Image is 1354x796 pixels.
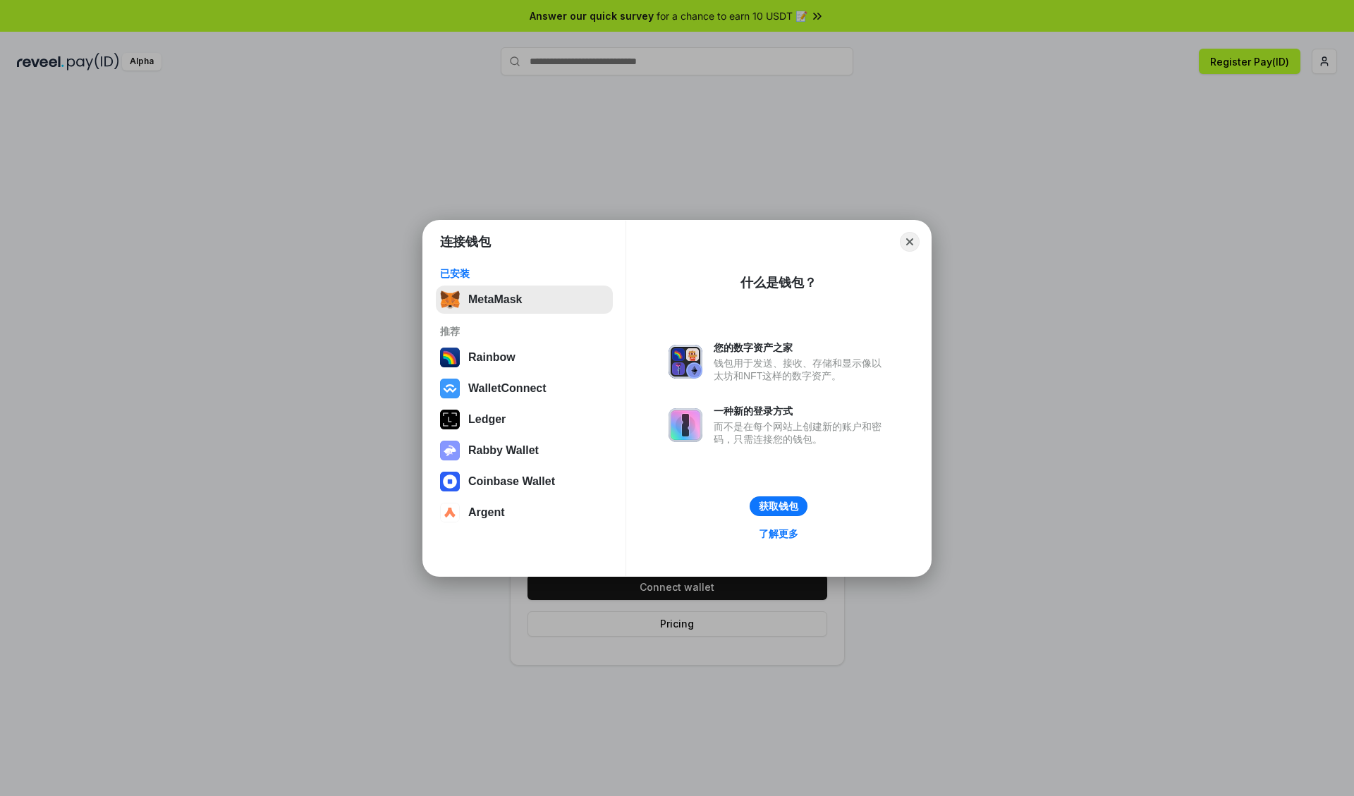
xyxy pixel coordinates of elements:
[436,343,613,372] button: Rainbow
[436,374,613,403] button: WalletConnect
[468,444,539,457] div: Rabby Wallet
[436,436,613,465] button: Rabby Wallet
[440,348,460,367] img: svg+xml,%3Csvg%20width%3D%22120%22%20height%3D%22120%22%20viewBox%3D%220%200%20120%20120%22%20fil...
[440,410,460,429] img: svg+xml,%3Csvg%20xmlns%3D%22http%3A%2F%2Fwww.w3.org%2F2000%2Fsvg%22%20width%3D%2228%22%20height%3...
[436,498,613,527] button: Argent
[436,286,613,314] button: MetaMask
[440,267,609,280] div: 已安装
[740,274,817,291] div: 什么是钱包？
[440,472,460,491] img: svg+xml,%3Csvg%20width%3D%2228%22%20height%3D%2228%22%20viewBox%3D%220%200%2028%2028%22%20fill%3D...
[468,382,547,395] div: WalletConnect
[440,441,460,460] img: svg+xml,%3Csvg%20xmlns%3D%22http%3A%2F%2Fwww.w3.org%2F2000%2Fsvg%22%20fill%3D%22none%22%20viewBox...
[750,496,807,516] button: 获取钱包
[714,420,889,446] div: 而不是在每个网站上创建新的账户和密码，只需连接您的钱包。
[440,325,609,338] div: 推荐
[440,233,491,250] h1: 连接钱包
[440,290,460,310] img: svg+xml,%3Csvg%20fill%3D%22none%22%20height%3D%2233%22%20viewBox%3D%220%200%2035%2033%22%20width%...
[714,405,889,417] div: 一种新的登录方式
[468,475,555,488] div: Coinbase Wallet
[440,379,460,398] img: svg+xml,%3Csvg%20width%3D%2228%22%20height%3D%2228%22%20viewBox%3D%220%200%2028%2028%22%20fill%3D...
[714,341,889,354] div: 您的数字资产之家
[669,345,702,379] img: svg+xml,%3Csvg%20xmlns%3D%22http%3A%2F%2Fwww.w3.org%2F2000%2Fsvg%22%20fill%3D%22none%22%20viewBox...
[468,351,516,364] div: Rainbow
[759,500,798,513] div: 获取钱包
[436,405,613,434] button: Ledger
[468,413,506,426] div: Ledger
[669,408,702,442] img: svg+xml,%3Csvg%20xmlns%3D%22http%3A%2F%2Fwww.w3.org%2F2000%2Fsvg%22%20fill%3D%22none%22%20viewBox...
[759,527,798,540] div: 了解更多
[714,357,889,382] div: 钱包用于发送、接收、存储和显示像以太坊和NFT这样的数字资产。
[440,503,460,522] img: svg+xml,%3Csvg%20width%3D%2228%22%20height%3D%2228%22%20viewBox%3D%220%200%2028%2028%22%20fill%3D...
[468,293,522,306] div: MetaMask
[436,467,613,496] button: Coinbase Wallet
[900,232,920,252] button: Close
[750,525,807,543] a: 了解更多
[468,506,505,519] div: Argent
